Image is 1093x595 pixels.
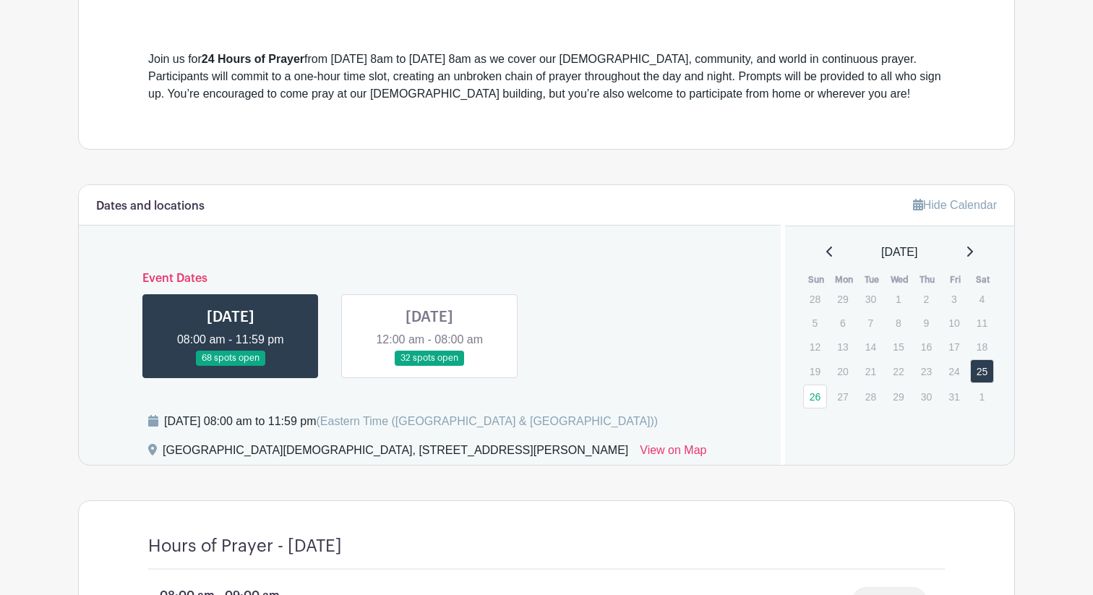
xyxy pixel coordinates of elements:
h6: Dates and locations [96,200,205,213]
p: 30 [859,288,883,310]
p: 15 [886,335,910,358]
p: 31 [942,385,966,408]
p: 27 [831,385,854,408]
p: 19 [803,360,827,382]
th: Fri [941,273,969,287]
h6: Event Dates [131,272,729,286]
span: [DATE] [881,244,917,261]
p: 28 [859,385,883,408]
p: 3 [942,288,966,310]
span: (Eastern Time ([GEOGRAPHIC_DATA] & [GEOGRAPHIC_DATA])) [316,415,658,427]
p: 11 [970,312,994,334]
th: Sun [802,273,831,287]
th: Mon [830,273,858,287]
a: Hide Calendar [913,199,997,211]
p: 21 [859,360,883,382]
div: [GEOGRAPHIC_DATA][DEMOGRAPHIC_DATA], [STREET_ADDRESS][PERSON_NAME] [163,442,628,465]
th: Sat [969,273,998,287]
p: 7 [859,312,883,334]
th: Thu [914,273,942,287]
p: 28 [803,288,827,310]
div: Join us for from [DATE] 8am to [DATE] 8am as we cover our [DEMOGRAPHIC_DATA], community, and worl... [148,51,945,103]
p: 5 [803,312,827,334]
p: 29 [831,288,854,310]
p: 1 [886,288,910,310]
p: 17 [942,335,966,358]
p: 8 [886,312,910,334]
p: 14 [859,335,883,358]
a: View on Map [640,442,706,465]
th: Tue [858,273,886,287]
div: [DATE] 08:00 am to 11:59 pm [164,413,658,430]
strong: 24 Hours of Prayer [202,53,304,65]
a: 25 [970,359,994,383]
p: 23 [914,360,938,382]
p: 6 [831,312,854,334]
p: 1 [970,385,994,408]
p: 2 [914,288,938,310]
p: 18 [970,335,994,358]
p: 20 [831,360,854,382]
p: 9 [914,312,938,334]
p: 22 [886,360,910,382]
p: 13 [831,335,854,358]
p: 12 [803,335,827,358]
a: 26 [803,385,827,408]
p: 30 [914,385,938,408]
p: 29 [886,385,910,408]
p: 4 [970,288,994,310]
th: Wed [886,273,914,287]
h4: Hours of Prayer - [DATE] [148,536,342,557]
p: 16 [914,335,938,358]
p: 10 [942,312,966,334]
p: 24 [942,360,966,382]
